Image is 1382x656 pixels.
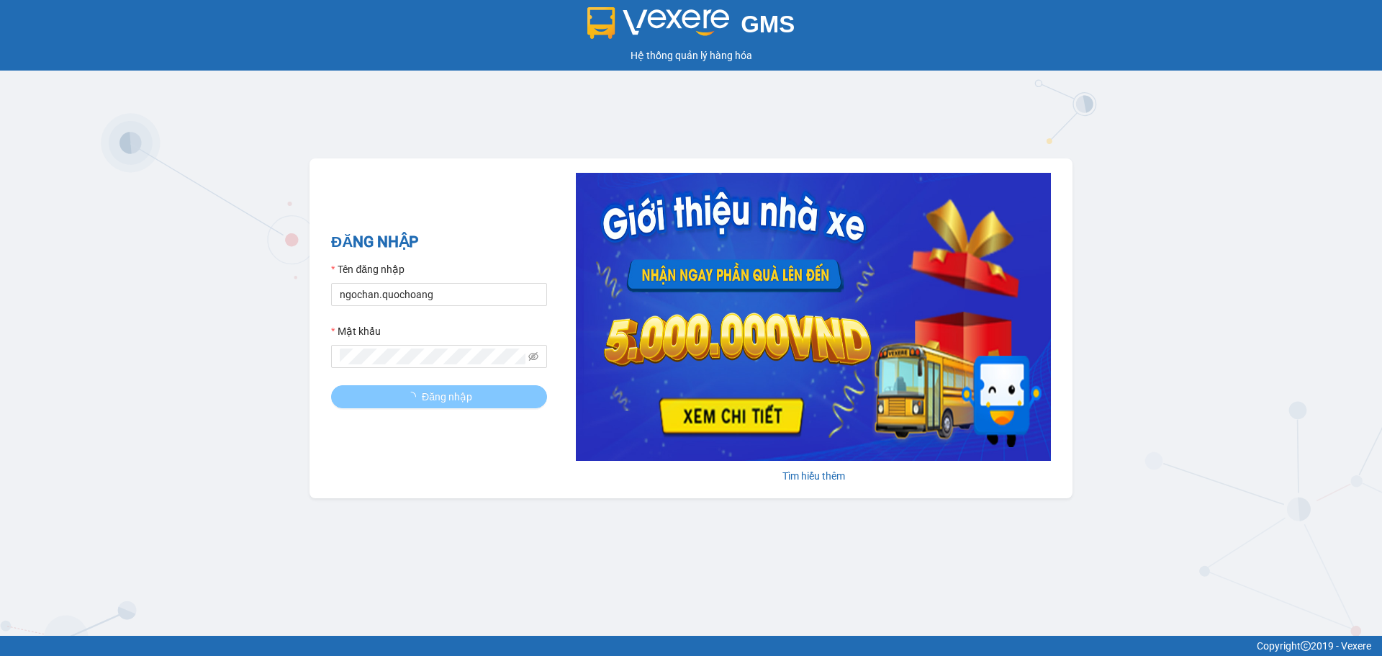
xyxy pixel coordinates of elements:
[331,230,547,254] h2: ĐĂNG NHẬP
[4,48,1378,63] div: Hệ thống quản lý hàng hóa
[741,11,795,37] span: GMS
[587,22,795,33] a: GMS
[576,173,1051,461] img: banner-0
[576,468,1051,484] div: Tìm hiểu thêm
[331,323,381,339] label: Mật khẩu
[331,385,547,408] button: Đăng nhập
[331,283,547,306] input: Tên đăng nhập
[340,349,525,364] input: Mật khẩu
[406,392,422,402] span: loading
[528,351,538,361] span: eye-invisible
[587,7,730,39] img: logo 2
[331,261,405,277] label: Tên đăng nhập
[1301,641,1311,651] span: copyright
[422,389,472,405] span: Đăng nhập
[11,638,1371,654] div: Copyright 2019 - Vexere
